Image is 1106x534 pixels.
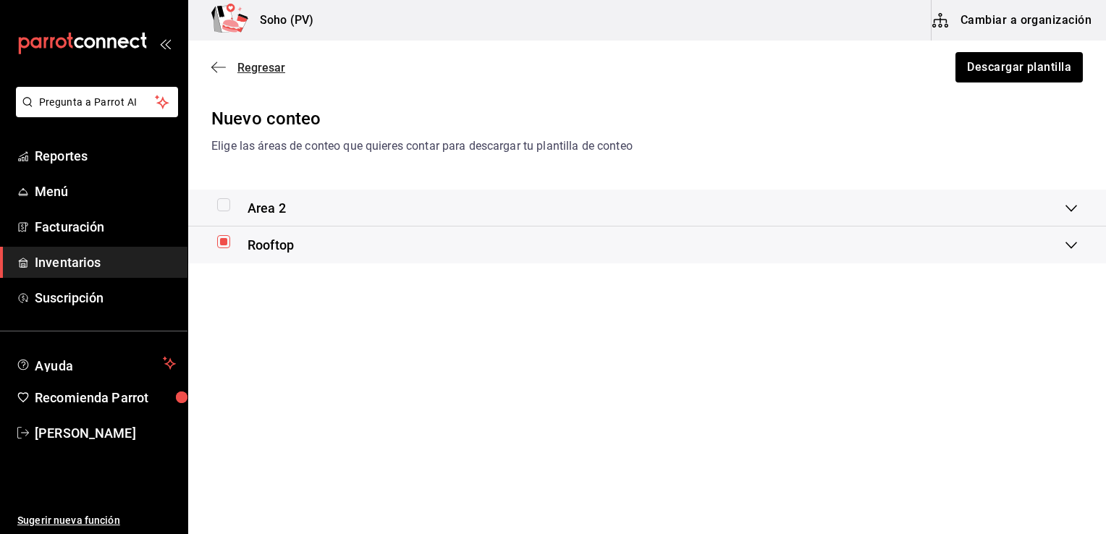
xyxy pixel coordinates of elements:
[35,355,157,372] span: Ayuda
[237,61,285,75] span: Regresar
[35,146,176,166] span: Reportes
[35,288,176,308] span: Suscripción
[248,12,313,29] h3: Soho (PV)
[211,137,1083,155] div: Elige las áreas de conteo que quieres contar para descargar tu plantilla de conteo
[188,190,1106,226] div: Area 2
[10,105,178,120] a: Pregunta a Parrot AI
[16,87,178,117] button: Pregunta a Parrot AI
[211,61,285,75] button: Regresar
[35,388,176,407] span: Recomienda Parrot
[955,52,1083,82] button: Descargar plantilla
[159,38,171,49] button: open_drawer_menu
[17,513,176,528] span: Sugerir nueva función
[211,106,1083,132] div: Nuevo conteo
[35,217,176,237] span: Facturación
[248,198,286,218] span: Area 2
[35,253,176,272] span: Inventarios
[35,182,176,201] span: Menú
[35,423,176,443] span: [PERSON_NAME]
[39,95,156,110] span: Pregunta a Parrot AI
[188,226,1106,263] div: Rooftop
[248,235,294,255] span: Rooftop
